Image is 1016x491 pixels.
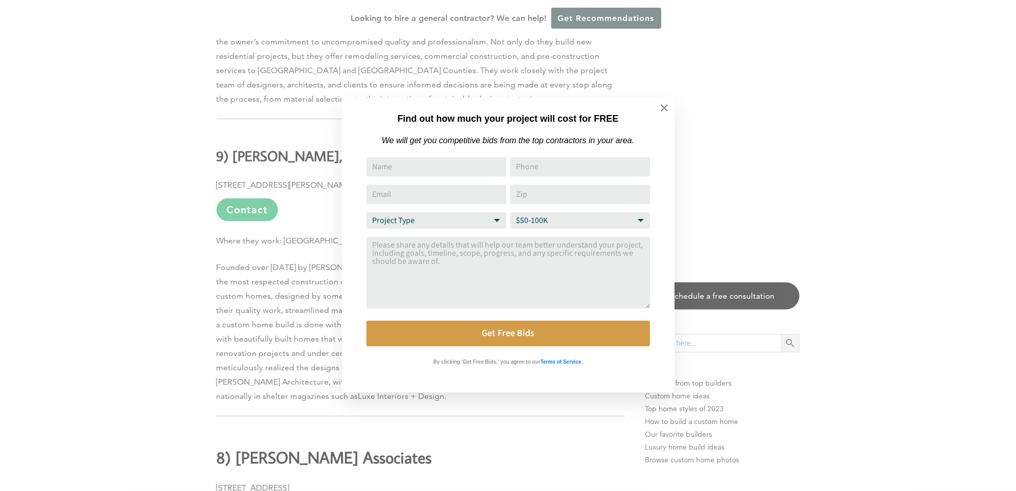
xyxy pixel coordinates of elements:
[510,212,650,229] select: Budget Range
[397,114,618,124] strong: Find out how much your project will cost for FREE
[510,157,650,176] input: Phone
[434,359,541,365] strong: By clicking 'Get Free Bids,' you agree to our
[366,237,650,308] textarea: Comment or Message
[541,359,581,365] strong: Terms of Service
[366,212,506,229] select: Project Type
[581,359,583,365] strong: .
[366,321,650,346] button: Get Free Bids
[366,157,506,176] input: Name
[510,185,650,204] input: Zip
[820,418,1004,479] iframe: Drift Widget Chat Controller
[541,356,581,365] a: Terms of Service
[366,185,506,204] input: Email Address
[382,136,634,145] em: We will get you competitive bids from the top contractors in your area.
[646,90,682,126] button: Close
